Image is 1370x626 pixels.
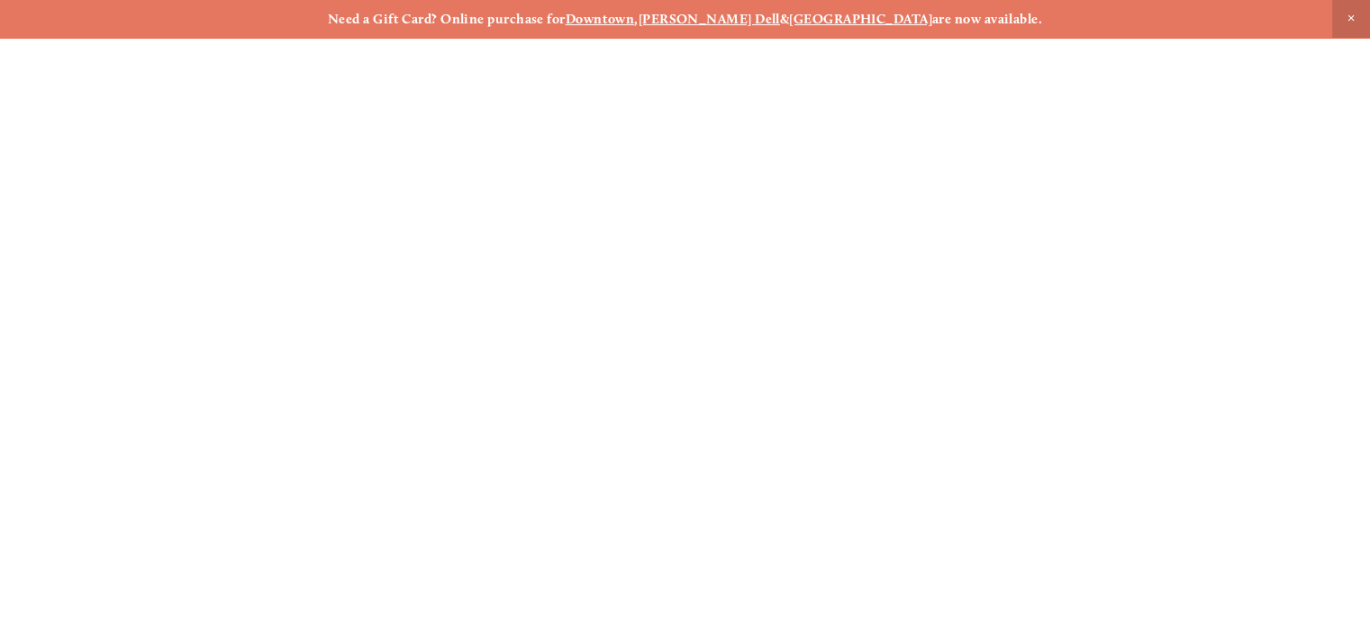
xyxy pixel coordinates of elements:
strong: Need a Gift Card? Online purchase for [328,11,566,27]
strong: are now available. [932,11,1042,27]
strong: , [634,11,638,27]
a: Downtown [566,11,635,27]
a: [GEOGRAPHIC_DATA] [789,11,932,27]
strong: & [780,11,789,27]
a: [PERSON_NAME] Dell [639,11,780,27]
